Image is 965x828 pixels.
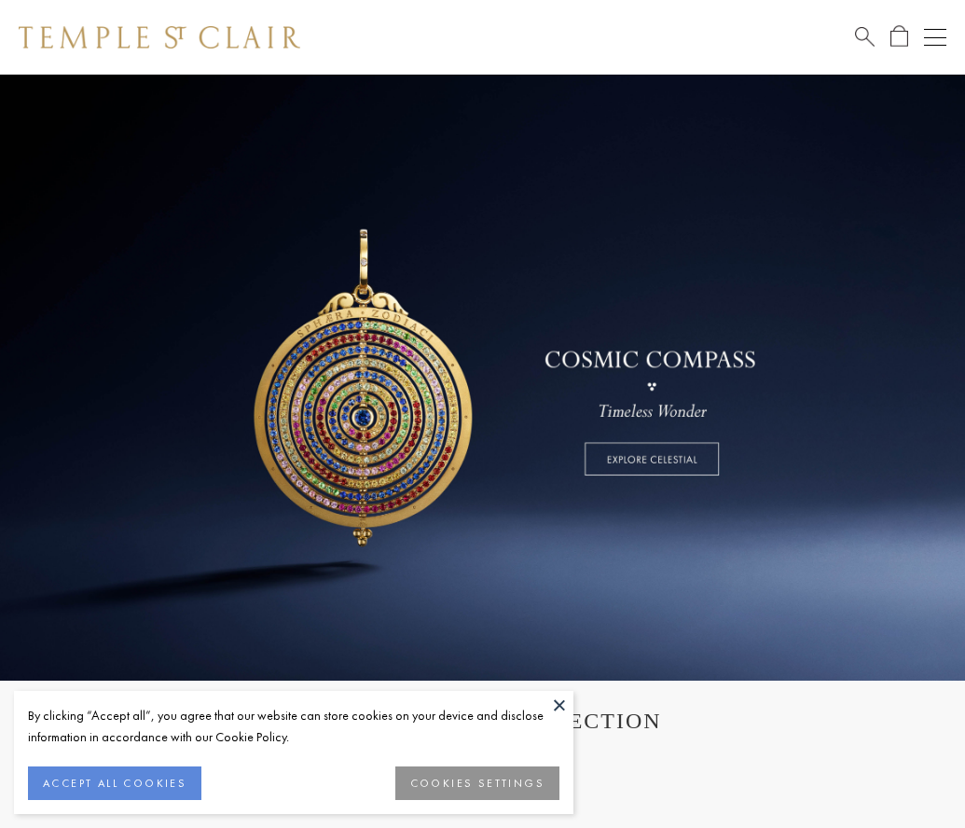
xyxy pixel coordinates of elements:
a: Open Shopping Bag [890,25,908,48]
button: Open navigation [924,26,946,48]
button: COOKIES SETTINGS [395,766,559,800]
img: Temple St. Clair [19,26,300,48]
div: By clicking “Accept all”, you agree that our website can store cookies on your device and disclos... [28,705,559,748]
button: ACCEPT ALL COOKIES [28,766,201,800]
a: Search [855,25,875,48]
